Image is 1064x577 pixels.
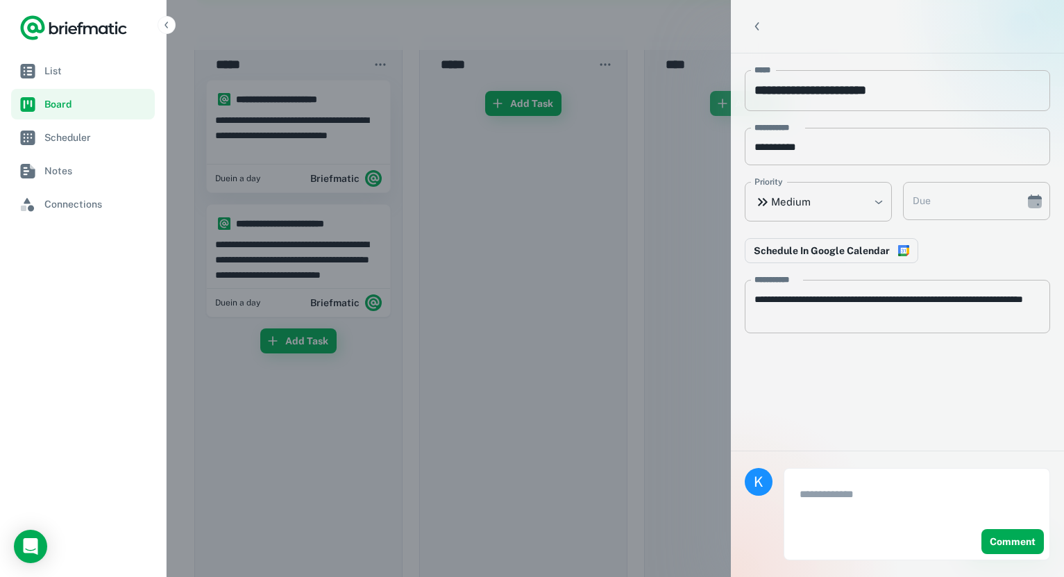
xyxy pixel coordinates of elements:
span: Connections [44,196,149,212]
span: Notes [44,163,149,178]
span: Board [44,97,149,112]
a: Notes [11,156,155,186]
div: K [745,468,772,496]
div: Medium [745,182,892,221]
span: Scheduler [44,130,149,145]
button: Dismiss task [1043,23,1050,30]
button: Back [745,14,770,39]
button: Comment [981,529,1044,554]
div: Load Chat [14,530,47,563]
a: Connections [11,189,155,219]
span: List [44,63,149,78]
a: List [11,56,155,86]
button: Connect to Google Calendar to reserve time in your schedule to complete this work [745,238,918,263]
button: Choose date, selected date is Sep 27, 2025 [1021,187,1049,215]
div: scrollable content [731,53,1064,451]
button: Complete task [1031,23,1038,30]
a: Logo [19,14,128,42]
a: Board [11,89,155,119]
label: Priority [754,176,783,188]
a: Scheduler [11,122,155,153]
